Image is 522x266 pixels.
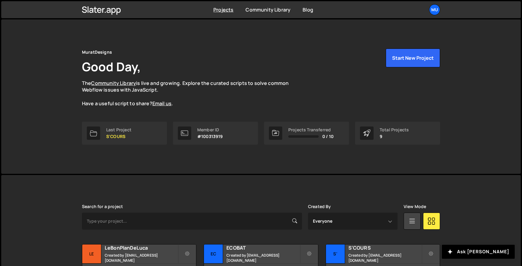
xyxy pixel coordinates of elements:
[429,4,440,15] a: Mu
[197,134,223,139] p: #100313919
[82,58,141,75] h1: Good Day,
[106,127,131,132] div: Last Project
[105,253,178,263] small: Created by [EMAIL_ADDRESS][DOMAIN_NAME]
[91,80,136,86] a: Community Library
[152,100,171,107] a: Email us
[82,213,302,230] input: Type your project...
[82,122,167,145] a: Last Project S'COURS
[303,6,313,13] a: Blog
[197,127,223,132] div: Member ID
[348,253,422,263] small: Created by [EMAIL_ADDRESS][DOMAIN_NAME]
[204,244,223,264] div: EC
[404,204,426,209] label: View Mode
[226,244,300,251] h2: ECOBAT
[105,244,178,251] h2: LeBonPlanDeLuca
[380,134,409,139] p: 9
[82,244,101,264] div: Le
[386,49,440,67] button: Start New Project
[288,127,334,132] div: Projects Transferred
[308,204,331,209] label: Created By
[106,134,131,139] p: S'COURS
[322,134,334,139] span: 0 / 10
[442,245,515,259] button: Ask [PERSON_NAME]
[326,244,345,264] div: S'
[246,6,290,13] a: Community Library
[82,204,123,209] label: Search for a project
[82,80,300,107] p: The is live and growing. Explore the curated scripts to solve common Webflow issues with JavaScri...
[82,49,112,56] div: MuratDesigns
[348,244,422,251] h2: S'COURS
[226,253,300,263] small: Created by [EMAIL_ADDRESS][DOMAIN_NAME]
[213,6,233,13] a: Projects
[380,127,409,132] div: Total Projects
